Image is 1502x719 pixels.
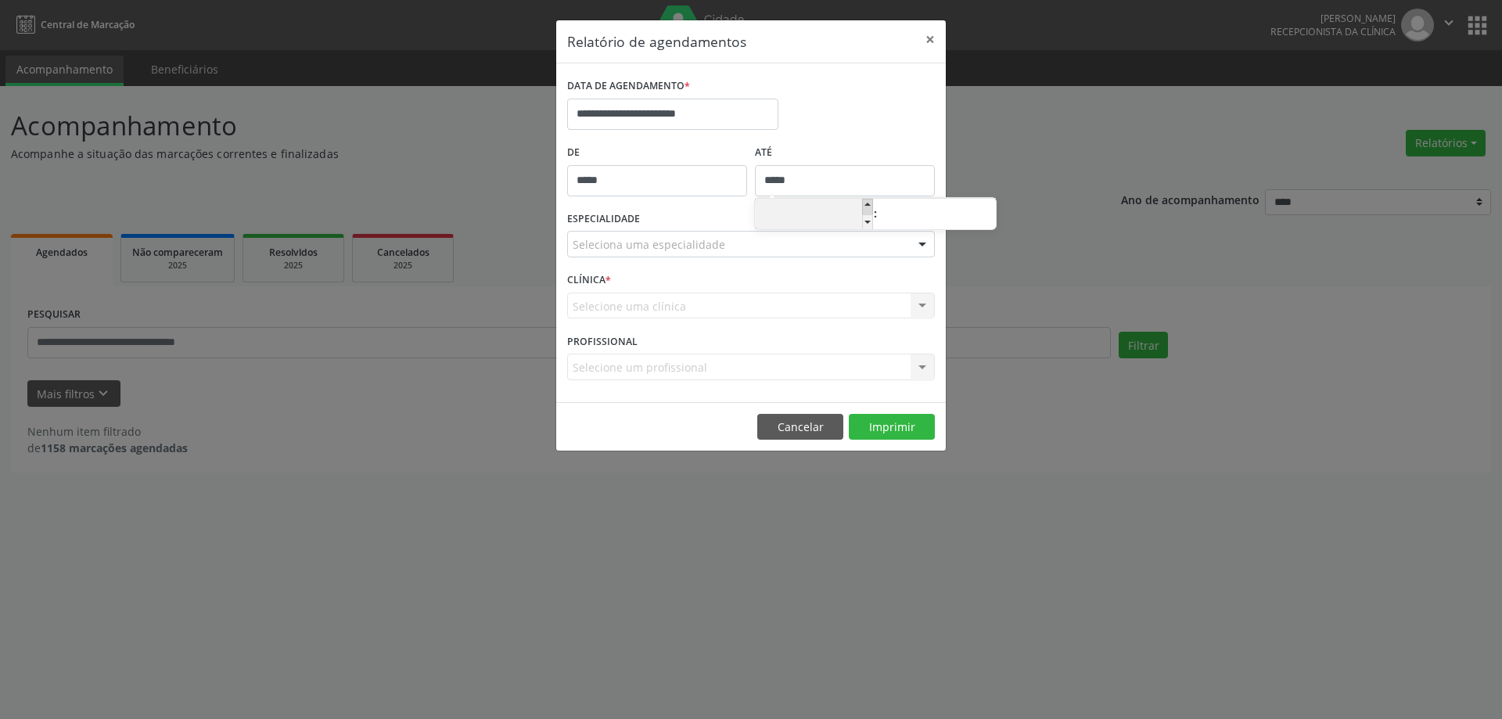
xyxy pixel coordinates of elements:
[873,198,878,229] span: :
[573,236,725,253] span: Seleciona uma especialidade
[567,141,747,165] label: De
[757,414,843,440] button: Cancelar
[567,207,640,232] label: ESPECIALIDADE
[755,141,935,165] label: ATÉ
[849,414,935,440] button: Imprimir
[567,268,611,293] label: CLÍNICA
[878,200,996,231] input: Minute
[914,20,946,59] button: Close
[567,74,690,99] label: DATA DE AGENDAMENTO
[567,329,638,354] label: PROFISSIONAL
[567,31,746,52] h5: Relatório de agendamentos
[755,200,873,231] input: Hour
